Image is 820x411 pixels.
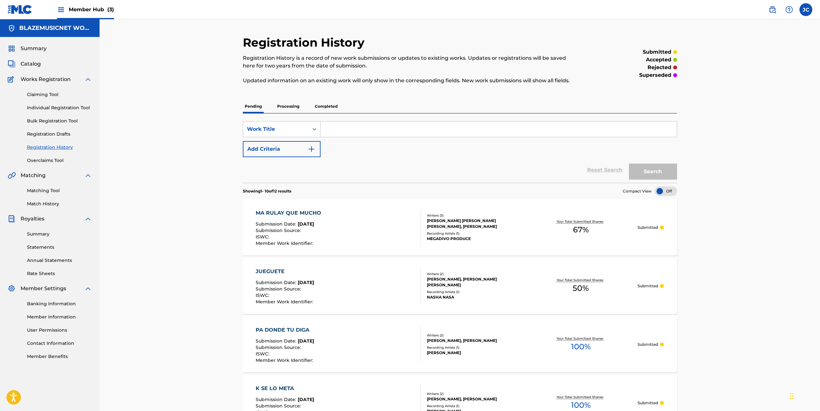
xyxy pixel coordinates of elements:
span: Submission Date : [256,280,298,285]
span: [DATE] [298,221,314,227]
span: Compact View [623,188,652,194]
p: Updated information on an existing work will only show in the corresponding fields. New work subm... [243,77,577,85]
div: MEGADIVO PRODUCE [427,236,524,242]
span: [DATE] [298,397,314,402]
div: Help [783,3,796,16]
p: Submitted [638,225,658,230]
div: Recording Artists ( 1 ) [427,345,524,350]
a: Match History [27,201,92,207]
p: Your Total Submitted Shares: [557,336,605,341]
span: Submission Source : [256,403,303,409]
div: Writers ( 2 ) [427,272,524,276]
h5: BLAZEMUSICNET WORLDWIDE [19,24,92,32]
a: Statements [27,244,92,251]
div: [PERSON_NAME], [PERSON_NAME] [427,396,524,402]
a: Summary [27,231,92,237]
a: CatalogCatalog [8,60,41,68]
a: Bulk Registration Tool [27,118,92,124]
span: Summary [21,45,47,52]
img: Matching [8,172,16,179]
iframe: Resource Center [802,287,820,339]
p: Pending [243,100,264,113]
span: Royalties [21,215,44,223]
span: Submission Date : [256,221,298,227]
div: [PERSON_NAME] [PERSON_NAME] [PERSON_NAME], [PERSON_NAME] [427,218,524,229]
h2: Registration History [243,35,368,50]
span: 50 % [573,282,589,294]
div: K SE LO META [256,385,315,392]
a: User Permissions [27,327,92,334]
a: Registration History [27,144,92,151]
img: Royalties [8,215,15,223]
a: SummarySummary [8,45,47,52]
span: Works Registration [21,76,71,83]
img: MLC Logo [8,5,32,14]
a: Overclaims Tool [27,157,92,164]
a: Member Benefits [27,353,92,360]
form: Search Form [243,121,677,183]
a: Rate Sheets [27,270,92,277]
p: submitted [643,48,671,56]
a: MA RULAY QUE MUCHOSubmission Date:[DATE]Submission Source:ISWC:Member Work Identifier:Writers (3)... [243,199,677,255]
p: Your Total Submitted Shares: [557,278,605,282]
a: Individual Registration Tool [27,104,92,111]
p: Submitted [638,342,658,347]
div: PA DONDE TU DIGA [256,326,315,334]
img: help [785,6,793,13]
a: Contact Information [27,340,92,347]
div: Recording Artists ( 1 ) [427,404,524,408]
span: 100 % [571,399,591,411]
img: expand [84,215,92,223]
span: [DATE] [298,338,314,344]
p: Submitted [638,400,658,406]
p: Registration History is a record of new work submissions or updates to existing works. Updates or... [243,54,577,70]
span: ISWC : [256,234,271,240]
p: Your Total Submitted Shares: [557,395,605,399]
span: Submission Source : [256,286,303,292]
a: Registration Drafts [27,131,92,138]
p: Submitted [638,283,658,289]
div: User Menu [799,3,812,16]
p: superseded [639,71,671,79]
span: Member Settings [21,285,66,292]
a: Member Information [27,314,92,320]
div: Drag [790,387,794,406]
span: ISWC : [256,292,271,298]
span: Member Work Identifier : [256,357,315,363]
img: expand [84,76,92,83]
a: JUEGUETESubmission Date:[DATE]Submission Source:ISWC:Member Work Identifier:Writers (2)[PERSON_NA... [243,258,677,314]
img: Member Settings [8,285,15,292]
iframe: Chat Widget [788,380,820,411]
div: NASHA NASA [427,294,524,300]
div: [PERSON_NAME], [PERSON_NAME] [427,338,524,344]
div: Writers ( 3 ) [427,213,524,218]
div: Recording Artists ( 1 ) [427,290,524,294]
img: expand [84,285,92,292]
span: Submission Date : [256,338,298,344]
button: Add Criteria [243,141,321,157]
img: Summary [8,45,15,52]
span: Submission Source : [256,344,303,350]
span: (3) [107,6,114,13]
span: Matching [21,172,46,179]
span: ISWC : [256,351,271,357]
span: 67 % [573,224,589,236]
div: JUEGUETE [256,268,315,275]
img: Catalog [8,60,15,68]
img: Accounts [8,24,15,32]
a: Public Search [766,3,779,16]
div: MA RULAY QUE MUCHO [256,209,324,217]
span: Submission Source : [256,228,303,233]
img: Works Registration [8,76,16,83]
p: Processing [275,100,301,113]
p: rejected [648,64,671,71]
p: Showing 1 - 10 of 12 results [243,188,291,194]
span: 100 % [571,341,591,353]
a: PA DONDE TU DIGASubmission Date:[DATE]Submission Source:ISWC:Member Work Identifier:Writers (2)[P... [243,316,677,372]
span: Catalog [21,60,41,68]
div: [PERSON_NAME], [PERSON_NAME] [PERSON_NAME] [427,276,524,288]
div: Recording Artists ( 1 ) [427,231,524,236]
a: Annual Statements [27,257,92,264]
p: Your Total Submitted Shares: [557,219,605,224]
